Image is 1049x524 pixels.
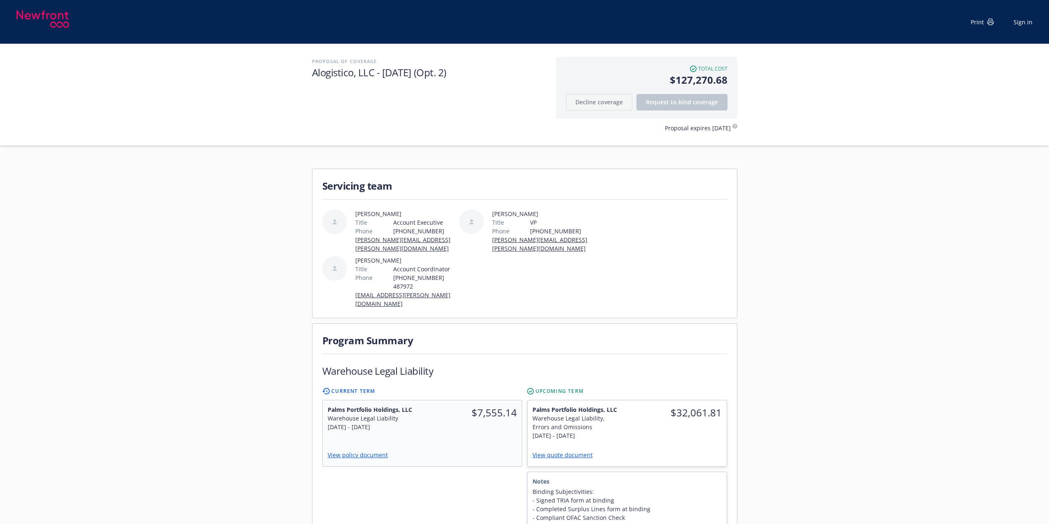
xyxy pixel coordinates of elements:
[355,265,367,273] span: Title
[530,218,593,227] span: VP
[427,405,517,420] span: $7,555.14
[355,227,373,235] span: Phone
[971,18,994,26] div: Print
[533,414,622,431] div: Warehouse Legal Liability, Errors and Omissions
[322,334,727,347] h1: Program Summary
[636,94,727,110] button: Request to bindcoverage
[328,414,418,423] div: Warehouse Legal Liability
[393,273,456,291] span: [PHONE_NUMBER] 487972
[535,388,584,395] span: Upcoming Term
[355,273,373,282] span: Phone
[530,227,593,235] span: [PHONE_NUMBER]
[355,256,456,265] span: [PERSON_NAME]
[322,179,727,193] h1: Servicing team
[492,236,587,252] a: [PERSON_NAME][EMAIL_ADDRESS][PERSON_NAME][DOMAIN_NAME]
[393,218,456,227] span: Account Executive
[566,73,727,87] span: $127,270.68
[665,124,731,132] span: Proposal expires [DATE]
[393,265,456,273] span: Account Coordinator
[1014,18,1033,26] a: Sign in
[693,98,718,106] span: coverage
[328,423,418,431] div: [DATE] - [DATE]
[646,98,718,106] span: Request to bind
[355,291,451,308] a: [EMAIL_ADDRESS][PERSON_NAME][DOMAIN_NAME]
[331,388,375,395] span: Current Term
[355,209,456,218] span: [PERSON_NAME]
[322,364,434,378] h1: Warehouse Legal Liability
[698,65,727,73] span: Total cost
[533,477,722,486] span: Notes
[533,487,722,522] span: Binding Subjectivities: - Signed TRIA form at binding - Completed Surplus Lines form at binding -...
[533,405,622,414] span: Palms Portfolio Holdings, LLC
[533,431,622,440] div: [DATE] - [DATE]
[575,98,623,106] span: Decline coverage
[492,218,504,227] span: Title
[393,227,456,235] span: [PHONE_NUMBER]
[312,57,548,66] h2: Proposal of coverage
[355,236,451,252] a: [PERSON_NAME][EMAIL_ADDRESS][PERSON_NAME][DOMAIN_NAME]
[632,405,722,420] span: $32,061.81
[566,94,632,110] button: Decline coverage
[492,209,593,218] span: [PERSON_NAME]
[328,451,394,459] a: View policy document
[312,66,548,79] h1: Alogistico, LLC - [DATE] (Opt. 2)
[492,227,509,235] span: Phone
[355,218,367,227] span: Title
[328,405,418,414] span: Palms Portfolio Holdings, LLC
[533,451,599,459] a: View quote document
